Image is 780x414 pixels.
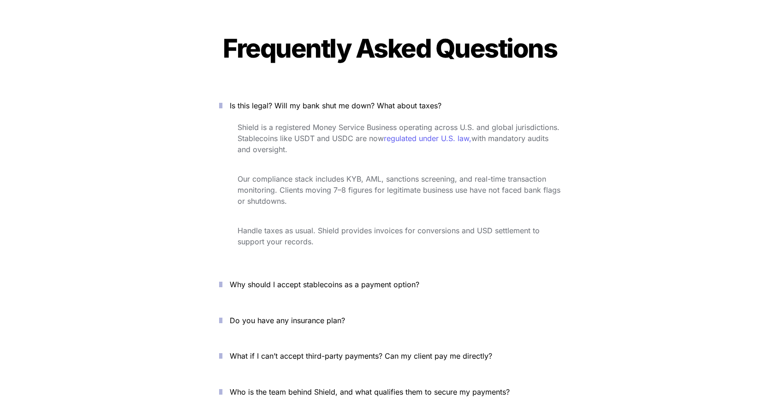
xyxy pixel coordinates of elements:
button: Do you have any insurance plan? [206,306,575,335]
span: Frequently Asked Questions [223,33,557,64]
button: What if I can’t accept third-party payments? Can my client pay me directly? [206,342,575,371]
span: Handle taxes as usual. Shield provides invoices for conversions and USD settlement to support you... [238,226,542,246]
button: Why should I accept stablecoins as a payment option? [206,270,575,299]
div: Is this legal? Will my bank shut me down? What about taxes? [206,120,575,263]
span: Shield is a registered Money Service Business operating across U.S. and global jurisdictions. Sta... [238,123,562,143]
span: Why should I accept stablecoins as a payment option? [230,280,420,289]
span: Our compliance stack includes KYB, AML, sanctions screening, and real-time transaction monitoring... [238,174,563,206]
a: regulated under U.S. law, [384,134,472,143]
span: Do you have any insurance plan? [230,316,345,325]
span: Is this legal? Will my bank shut me down? What about taxes? [230,101,442,110]
button: Is this legal? Will my bank shut me down? What about taxes? [206,91,575,120]
span: Who is the team behind Shield, and what qualifies them to secure my payments? [230,388,510,397]
span: What if I can’t accept third-party payments? Can my client pay me directly? [230,352,493,361]
span: with mandatory audits and oversight. [238,134,551,154]
button: Who is the team behind Shield, and what qualifies them to secure my payments? [206,378,575,407]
